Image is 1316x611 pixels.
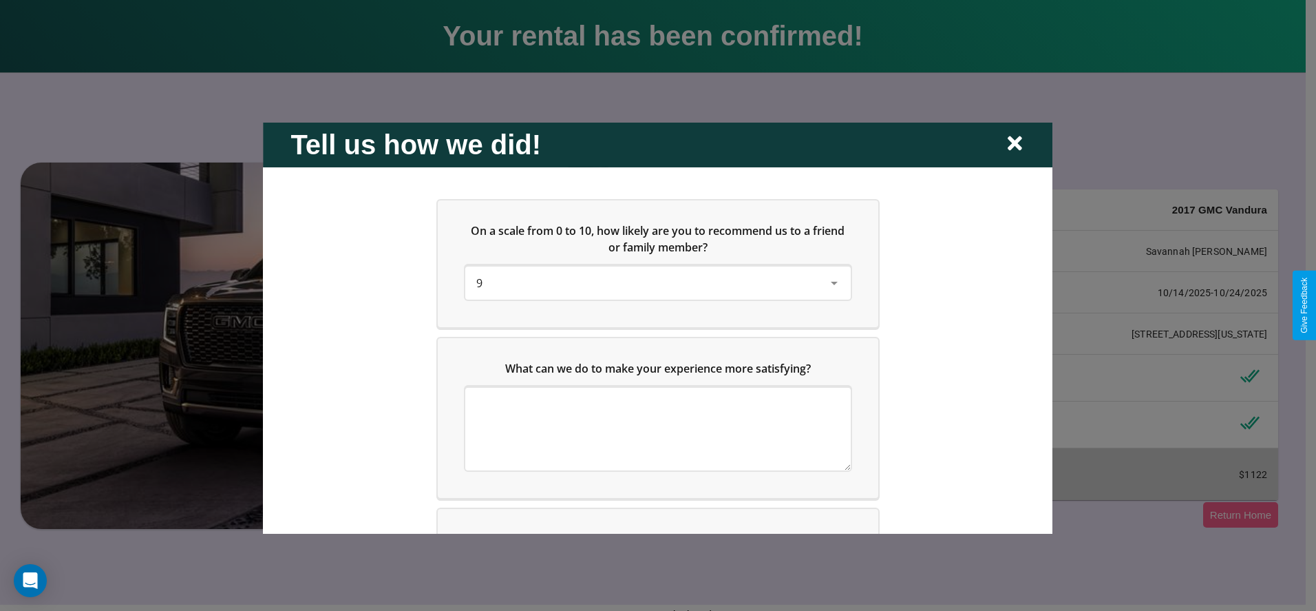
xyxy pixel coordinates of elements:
[465,222,851,255] h5: On a scale from 0 to 10, how likely are you to recommend us to a friend or family member?
[479,531,828,546] span: Which of the following features do you value the most in a vehicle?
[505,360,811,375] span: What can we do to make your experience more satisfying?
[471,222,848,254] span: On a scale from 0 to 10, how likely are you to recommend us to a friend or family member?
[465,266,851,299] div: On a scale from 0 to 10, how likely are you to recommend us to a friend or family member?
[1299,278,1309,333] div: Give Feedback
[438,200,878,327] div: On a scale from 0 to 10, how likely are you to recommend us to a friend or family member?
[290,129,541,160] h2: Tell us how we did!
[476,275,482,290] span: 9
[14,564,47,597] div: Open Intercom Messenger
